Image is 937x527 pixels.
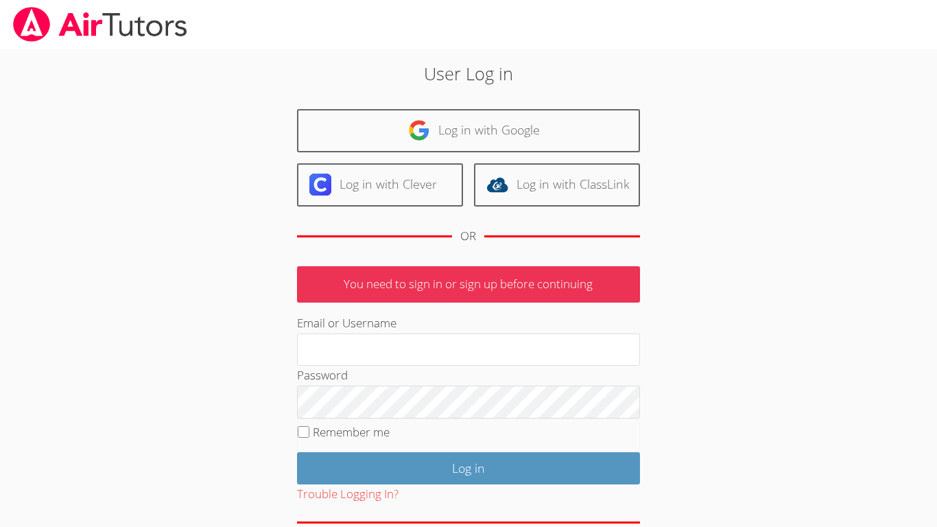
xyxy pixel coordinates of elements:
[297,315,396,331] label: Email or Username
[474,163,640,207] a: Log in with ClassLink
[12,7,189,42] img: airtutors_banner-c4298cdbf04f3fff15de1276eac7730deb9818008684d7c2e4769d2f7ddbe033.png
[297,109,640,152] a: Log in with Google
[309,174,331,196] img: clever-logo-6eab21bc6e7a338710f1a6ff85c0baf02591cd810cc4098c63d3a4b26e2feb20.svg
[460,226,476,246] div: OR
[297,484,399,504] button: Trouble Logging In?
[297,367,348,383] label: Password
[313,424,390,440] label: Remember me
[297,163,463,207] a: Log in with Clever
[297,266,640,303] p: You need to sign in or sign up before continuing
[408,119,430,141] img: google-logo-50288ca7cdecda66e5e0955fdab243c47b7ad437acaf1139b6f446037453330a.svg
[486,174,508,196] img: classlink-logo-d6bb404cc1216ec64c9a2012d9dc4662098be43eaf13dc465df04b49fa7ab582.svg
[297,452,640,484] input: Log in
[215,60,722,86] h2: User Log in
